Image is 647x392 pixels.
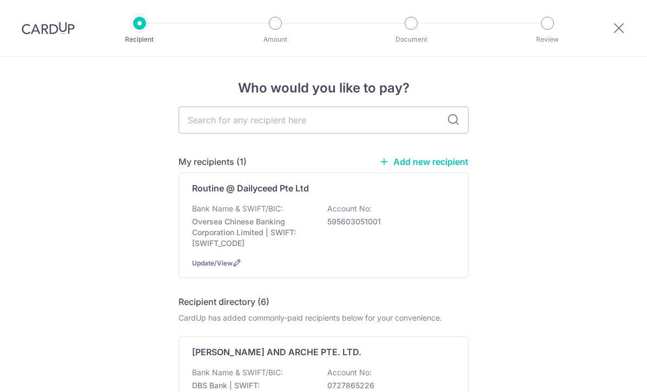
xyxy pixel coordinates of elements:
input: Search for any recipient here [179,107,468,134]
p: Account No: [327,367,372,378]
a: Update/View [192,259,233,267]
p: Document [371,34,451,45]
iframe: Opens a widget where you can find more information [577,360,636,387]
div: CardUp has added commonly-paid recipients below for your convenience. [179,313,468,323]
h5: My recipients (1) [179,155,247,168]
a: Add new recipient [379,156,468,167]
p: Account No: [327,203,372,214]
p: Oversea Chinese Banking Corporation Limited | SWIFT: [SWIFT_CODE] [192,216,313,249]
p: Review [507,34,587,45]
p: 0727865226 [327,380,448,391]
p: Bank Name & SWIFT/BIC: [192,367,283,378]
h4: Who would you like to pay? [179,78,468,98]
p: 595603051001 [327,216,448,227]
p: [PERSON_NAME] AND ARCHE PTE. LTD. [192,346,361,358]
h5: Recipient directory (6) [179,295,269,308]
p: Bank Name & SWIFT/BIC: [192,203,283,214]
p: Recipient [100,34,180,45]
img: CardUp [22,22,75,35]
p: Routine @ Dailyceed Pte Ltd [192,182,309,195]
p: Amount [235,34,315,45]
